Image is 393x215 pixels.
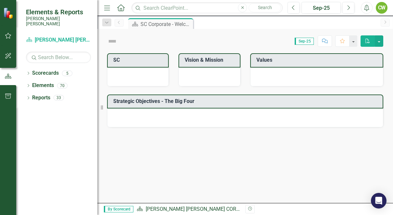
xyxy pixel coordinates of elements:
[249,3,281,12] button: Search
[185,57,236,63] h3: Vision & Mission
[295,38,314,45] span: Sep-25
[376,2,387,14] button: CW
[304,4,338,12] div: Sep-25
[113,57,165,63] h3: SC
[62,70,72,76] div: 5
[26,8,91,16] span: Elements & Reports
[32,70,59,77] a: Scorecards
[256,57,380,63] h3: Values
[26,16,91,27] small: [PERSON_NAME] [PERSON_NAME]
[371,193,387,209] div: Open Intercom Messenger
[26,36,91,44] a: [PERSON_NAME] [PERSON_NAME] CORPORATE Balanced Scorecard
[107,36,117,46] img: Not Defined
[146,206,302,212] a: [PERSON_NAME] [PERSON_NAME] CORPORATE Balanced Scorecard
[32,82,54,89] a: Elements
[301,2,341,14] button: Sep-25
[131,2,283,14] input: Search ClearPoint...
[26,52,91,63] input: Search Below...
[104,206,133,212] span: By Scorecard
[137,206,240,213] div: »
[3,7,15,19] img: ClearPoint Strategy
[32,94,50,102] a: Reports
[57,83,68,88] div: 70
[113,98,379,104] h3: Strategic Objectives - The Big Four
[141,20,191,28] div: SC Corporate - Welcome to ClearPoint
[258,5,272,10] span: Search
[54,95,64,101] div: 33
